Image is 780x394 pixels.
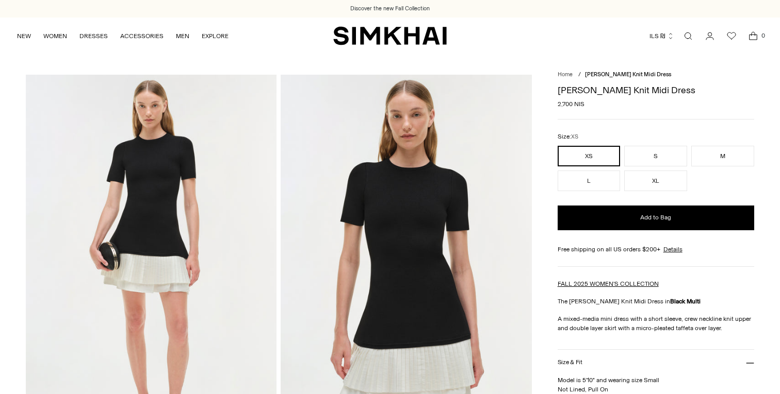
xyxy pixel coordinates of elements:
[43,25,67,47] a: WOMEN
[558,314,754,333] p: A mixed-media mini dress with a short sleeve, crew neckline knit upper and double layer skirt wit...
[350,5,430,13] a: Discover the new Fall Collection
[558,205,754,230] button: Add to Bag
[558,85,754,95] h1: [PERSON_NAME] Knit Midi Dress
[558,359,582,366] h3: Size & Fit
[79,25,108,47] a: DRESSES
[17,25,31,47] a: NEW
[670,298,701,305] strong: Black Multi
[721,26,742,46] a: Wishlist
[176,25,189,47] a: MEN
[649,25,674,47] button: ILS ₪
[678,26,698,46] a: Open search modal
[640,213,671,222] span: Add to Bag
[624,170,687,191] button: XL
[558,245,754,254] div: Free shipping on all US orders $200+
[758,31,768,40] span: 0
[691,146,754,166] button: M
[624,146,687,166] button: S
[558,170,621,191] button: L
[585,71,671,78] span: [PERSON_NAME] Knit Midi Dress
[120,25,164,47] a: ACCESSORIES
[700,26,720,46] a: Go to the account page
[558,71,573,78] a: Home
[202,25,229,47] a: EXPLORE
[663,245,683,254] a: Details
[558,99,584,109] span: 2,700 NIS
[558,132,578,142] label: Size:
[558,297,754,306] p: The [PERSON_NAME] Knit Midi Dress in
[558,280,659,287] a: FALL 2025 WOMEN'S COLLECTION
[558,350,754,376] button: Size & Fit
[571,133,578,140] span: XS
[333,26,447,46] a: SIMKHAI
[558,375,754,394] p: Model is 5'10" and wearing size Small Not Lined, Pull On
[558,146,621,166] button: XS
[578,71,581,79] div: /
[743,26,763,46] a: Open cart modal
[558,71,754,79] nav: breadcrumbs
